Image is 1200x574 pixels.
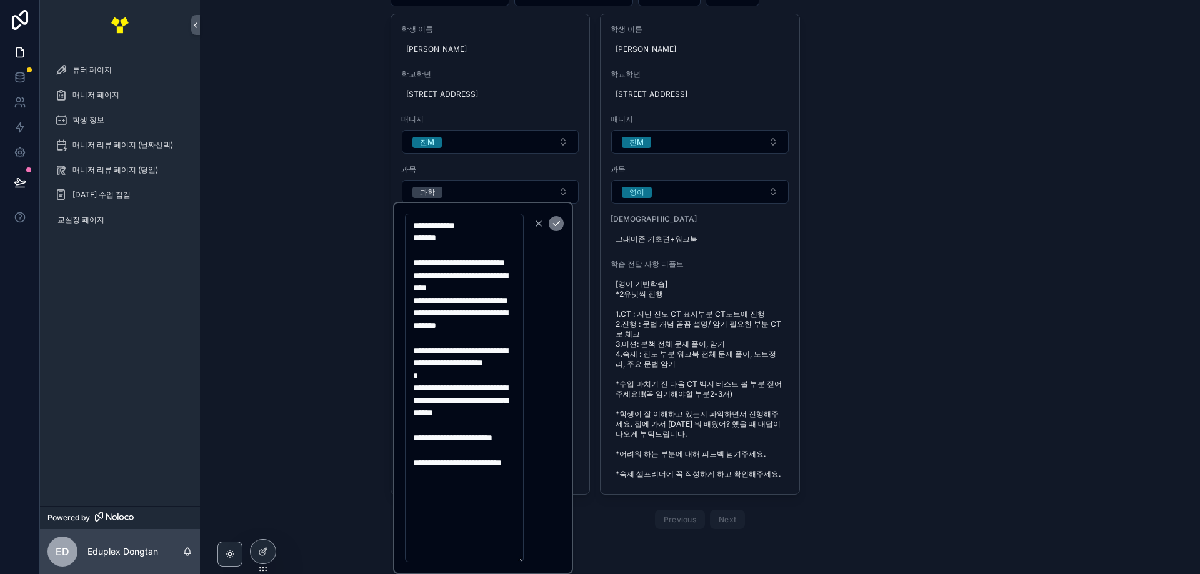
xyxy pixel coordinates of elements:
span: 매니저 [401,114,580,124]
span: 학생 정보 [72,115,104,125]
a: 튜터 페이지 [47,59,192,81]
a: 매니저 리뷰 페이지 (날짜선택) [47,134,192,156]
a: 교실장 페이지 [47,209,192,231]
span: 학교학년 [611,69,789,79]
span: [STREET_ADDRESS] [406,89,575,99]
span: 그래머존 기초편+워크북 [616,234,784,244]
button: Select Button [611,180,789,204]
span: [STREET_ADDRESS] [616,89,784,99]
span: Powered by [47,513,90,523]
span: 학생 이름 [401,24,580,34]
span: 매니저 리뷰 페이지 (날짜선택) [72,140,173,150]
span: 튜터 페이지 [72,65,112,75]
p: Eduplex Dongtan [87,545,158,558]
a: [DATE] 수업 점검 [47,184,192,206]
span: [DATE] 수업 점검 [72,190,131,200]
span: 학교학년 [401,69,580,79]
span: 학습 전달 사항 디폴트 [611,259,789,269]
a: 학생 이름[PERSON_NAME]학교학년[STREET_ADDRESS]매니저Select Button과목Select Button[DEMOGRAPHIC_DATA]그래머존 기초편+워... [600,14,800,495]
a: 학생 이름[PERSON_NAME]학교학년[STREET_ADDRESS]매니저Select Button과목Select Button[DEMOGRAPHIC_DATA]ESC 물리학습 전... [391,14,591,495]
span: [DEMOGRAPHIC_DATA] [611,214,789,224]
div: 진M [420,137,434,148]
div: 진M [629,137,644,148]
span: [PERSON_NAME] [616,44,784,54]
span: 매니저 리뷰 페이지 (당일) [72,165,158,175]
span: 과목 [611,164,789,174]
button: Select Button [402,180,579,204]
span: 학생 이름 [611,24,789,34]
button: Select Button [611,130,789,154]
span: 과목 [401,164,580,174]
a: 학생 정보 [47,109,192,131]
span: 매니저 페이지 [72,90,119,100]
a: 매니저 리뷰 페이지 (당일) [47,159,192,181]
div: 영어 [629,187,644,198]
div: scrollable content [40,50,200,247]
span: ED [56,544,69,559]
img: App logo [110,15,130,35]
span: [PERSON_NAME] [406,44,575,54]
span: [영어 기반학습] *2유닛씩 진행 1.CT : 지난 진도 CT 표시부분 CT노트에 진행 2.진행 : 문법 개념 꼼꼼 설명/ 암기 필요한 부분 CT로 체크 3.미션: 본책 전체... [616,279,784,479]
span: 매니저 [611,114,789,124]
a: 매니저 페이지 [47,84,192,106]
button: Select Button [402,130,579,154]
a: Powered by [40,506,200,529]
div: 과학 [420,187,435,198]
span: 교실장 페이지 [57,215,104,225]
